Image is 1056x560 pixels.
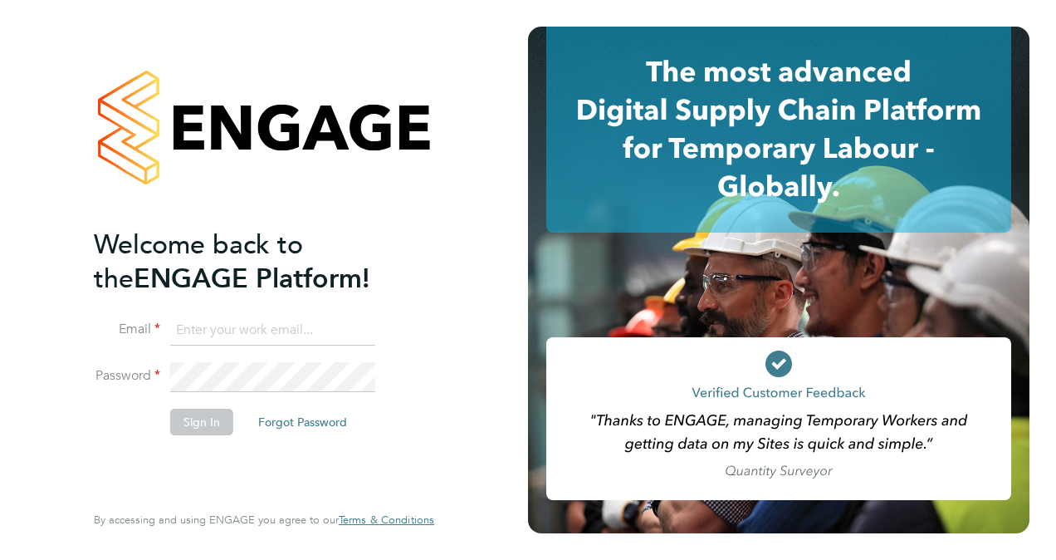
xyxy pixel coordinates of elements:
[94,228,303,295] span: Welcome back to the
[339,513,434,527] a: Terms & Conditions
[170,409,233,435] button: Sign In
[245,409,360,435] button: Forgot Password
[94,228,418,296] h2: ENGAGE Platform!
[170,316,375,346] input: Enter your work email...
[94,367,160,385] label: Password
[94,513,434,527] span: By accessing and using ENGAGE you agree to our
[94,321,160,338] label: Email
[339,513,434,527] span: Terms & Conditions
